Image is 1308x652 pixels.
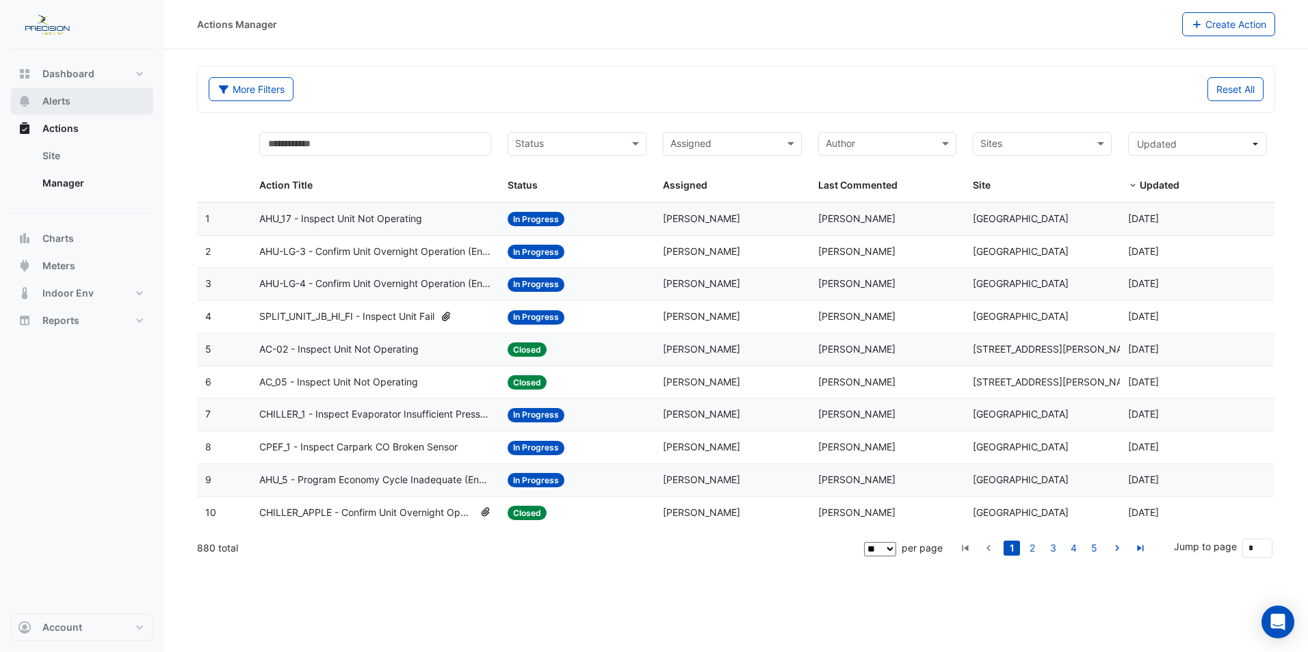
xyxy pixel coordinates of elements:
span: [PERSON_NAME] [663,213,740,224]
span: AC-02 - Inspect Unit Not Operating [259,342,419,357]
span: 2025-08-08T08:02:28.884 [1128,376,1159,388]
span: Closed [508,506,547,520]
span: CHILLER_1 - Inspect Evaporator Insufficient Pressure [259,407,491,422]
span: [PERSON_NAME] [818,245,895,257]
app-icon: Indoor Env [18,286,31,300]
a: go to next page [1109,541,1125,556]
button: More Filters [209,77,293,101]
span: Indoor Env [42,286,94,300]
span: Charts [42,232,74,245]
span: [GEOGRAPHIC_DATA] [973,506,1069,518]
a: 5 [1086,541,1102,556]
button: Create Action [1182,12,1276,36]
span: 7 [205,408,211,420]
span: SPLIT_UNIT_JB_HI_FI - Inspect Unit Fail [259,309,434,325]
button: Meters [11,252,153,280]
span: Closed [508,375,547,390]
span: [PERSON_NAME] [663,441,740,452]
span: [PERSON_NAME] [818,474,895,485]
span: [GEOGRAPHIC_DATA] [973,245,1069,257]
span: Status [508,179,538,191]
a: 1 [1004,541,1020,556]
span: 6 [205,376,211,388]
span: In Progress [508,473,564,487]
span: Alerts [42,94,70,108]
span: AC_05 - Inspect Unit Not Operating [259,375,418,390]
div: Open Intercom Messenger [1261,606,1294,638]
span: [PERSON_NAME] [818,343,895,355]
span: AHU_5 - Program Economy Cycle Inadequate (Energy Saving) [259,472,491,488]
span: [PERSON_NAME] [663,245,740,257]
button: Alerts [11,87,153,115]
app-icon: Actions [18,122,31,135]
span: [GEOGRAPHIC_DATA] [973,310,1069,322]
div: 880 total [197,531,861,565]
app-icon: Alerts [18,94,31,108]
app-icon: Dashboard [18,67,31,81]
a: go to last page [1132,541,1149,556]
span: Closed [508,342,547,357]
span: [GEOGRAPHIC_DATA] [973,408,1069,420]
span: 5 [205,343,211,355]
span: Updated [1137,138,1177,150]
span: [PERSON_NAME] [818,376,895,388]
span: [GEOGRAPHIC_DATA] [973,213,1069,224]
span: AHU-LG-4 - Confirm Unit Overnight Operation (Energy Waste) [259,276,491,292]
span: In Progress [508,408,564,422]
span: 4 [205,310,211,322]
li: page 1 [1002,541,1022,556]
img: Company Logo [16,11,78,38]
span: In Progress [508,212,564,226]
span: Meters [42,259,75,273]
span: [PERSON_NAME] [663,343,740,355]
a: 3 [1045,541,1061,556]
span: 2025-08-07T16:50:59.950 [1128,506,1159,518]
div: Actions [11,142,153,202]
span: 2025-08-08T13:13:25.166 [1128,310,1159,322]
span: CHILLER_APPLE - Confirm Unit Overnight Operation (Energy Waste) [259,505,473,521]
span: Dashboard [42,67,94,81]
span: Assigned [663,179,707,191]
button: Reports [11,307,153,334]
span: 2025-08-07T17:15:46.728 [1128,408,1159,420]
span: In Progress [508,310,564,325]
span: [PERSON_NAME] [663,277,740,289]
button: Indoor Env [11,280,153,307]
span: 8 [205,441,211,452]
a: 4 [1065,541,1082,556]
span: 2025-08-07T17:13:57.245 [1128,441,1159,452]
div: Actions Manager [197,17,277,31]
button: Account [11,614,153,641]
a: Site [31,142,153,169]
label: Jump to page [1174,539,1237,554]
span: [PERSON_NAME] [818,506,895,518]
span: Updated [1140,179,1179,191]
a: Manager [31,169,153,197]
span: AHU-LG-3 - Confirm Unit Overnight Operation (Energy Waste) [259,244,491,260]
button: Actions [11,115,153,142]
li: page 3 [1043,541,1063,556]
span: 3 [205,277,211,289]
span: 2 [205,245,211,257]
span: [PERSON_NAME] [818,277,895,289]
span: [PERSON_NAME] [663,408,740,420]
li: page 2 [1022,541,1043,556]
span: [STREET_ADDRESS][PERSON_NAME] [973,343,1140,355]
a: 2 [1024,541,1041,556]
button: Updated [1128,132,1267,156]
span: [GEOGRAPHIC_DATA] [973,277,1069,289]
span: [PERSON_NAME] [663,506,740,518]
button: Charts [11,225,153,252]
span: 2025-08-08T17:45:54.307 [1128,213,1159,224]
span: Action Title [259,179,313,191]
a: go to previous page [980,541,997,556]
span: In Progress [508,245,564,259]
span: [GEOGRAPHIC_DATA] [973,474,1069,485]
span: In Progress [508,277,564,292]
span: [PERSON_NAME] [818,408,895,420]
span: [PERSON_NAME] [818,310,895,322]
button: Dashboard [11,60,153,87]
span: 9 [205,474,211,485]
span: Actions [42,122,79,135]
button: Reset All [1207,77,1264,101]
